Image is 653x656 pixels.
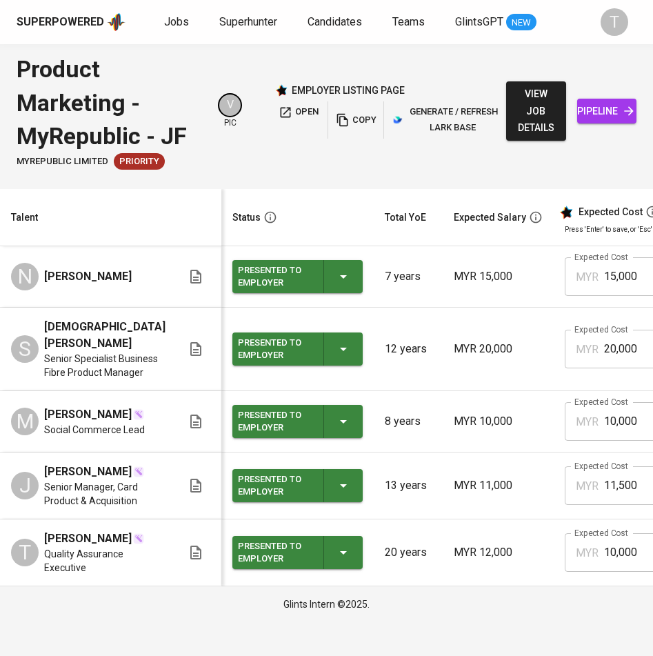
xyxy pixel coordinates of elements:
span: [DEMOGRAPHIC_DATA] [PERSON_NAME] [44,319,165,352]
span: Social Commerce Lead [44,423,145,437]
span: copy [337,112,374,128]
div: Talent [11,209,38,226]
div: Expected Salary [454,209,526,226]
p: MYR [576,478,599,495]
img: magic_wand.svg [133,533,144,544]
p: 12 years [385,341,432,357]
span: [PERSON_NAME] [44,406,132,423]
p: MYR [576,545,599,561]
span: Candidates [308,15,362,28]
span: Superhunter [219,15,277,28]
a: GlintsGPT NEW [455,14,536,31]
span: GlintsGPT [455,15,503,28]
p: 7 years [385,268,432,285]
p: MYR 10,000 [454,413,543,430]
a: Superpoweredapp logo [17,12,125,32]
div: Presented to Employer [238,537,312,568]
a: pipeline [577,99,636,124]
span: pipeline [588,103,625,120]
p: MYR [576,341,599,358]
div: S [11,335,39,363]
div: Expected Cost [579,206,643,219]
p: 13 years [385,477,432,494]
div: Total YoE [385,209,426,226]
a: Superhunter [219,14,280,31]
span: Teams [392,15,425,28]
button: Presented to Employer [232,332,363,366]
button: Presented to Employer [232,405,363,438]
span: generate / refresh lark base [393,104,503,136]
p: employer listing page [292,83,405,97]
div: Presented to Employer [238,334,312,364]
div: Status [232,209,261,226]
img: app logo [107,12,125,32]
a: open [275,101,322,139]
span: Priority [114,155,165,168]
p: MYR [576,269,599,286]
div: V [218,93,242,117]
span: MyRepublic Limited [17,155,108,168]
p: MYR 20,000 [454,341,543,357]
p: MYR 15,000 [454,268,543,285]
p: 8 years [385,413,432,430]
div: Product Marketing - MyRepublic - JF [17,52,201,153]
button: copy [334,101,378,139]
img: lark [393,115,403,125]
div: N [11,263,39,290]
img: magic_wand.svg [133,409,144,420]
div: T [11,539,39,566]
p: 20 years [385,544,432,561]
div: Superpowered [17,14,104,30]
span: view job details [517,86,554,137]
p: MYR 11,000 [454,477,543,494]
button: Presented to Employer [232,469,363,502]
p: MYR [576,414,599,430]
img: Glints Star [275,84,288,97]
img: magic_wand.svg [133,466,144,477]
img: glints_star.svg [559,206,573,219]
div: T [601,8,628,36]
span: Quality Assurance Executive [44,547,165,575]
div: J [11,472,39,499]
a: Teams [392,14,428,31]
div: New Job received from Demand Team [114,153,165,170]
span: Senior Manager, Card Product & Acquisition [44,480,165,508]
button: Presented to Employer [232,536,363,569]
p: MYR 12,000 [454,544,543,561]
button: open [275,101,322,123]
span: Jobs [164,15,189,28]
button: view job details [506,81,565,141]
div: Presented to Employer [238,406,312,437]
span: [PERSON_NAME] [44,530,132,547]
a: Jobs [164,14,192,31]
span: [PERSON_NAME] [44,268,132,285]
span: [PERSON_NAME] [44,464,132,480]
div: Presented to Employer [238,470,312,501]
a: Candidates [308,14,365,31]
div: M [11,408,39,435]
button: Presented to Employer [232,260,363,293]
span: open [279,104,319,120]
div: pic [218,93,242,129]
div: Presented to Employer [238,261,312,292]
span: NEW [506,16,536,30]
span: Senior Specialist Business Fibre Product Manager [44,352,165,379]
button: lark generate / refresh lark base [390,101,506,139]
